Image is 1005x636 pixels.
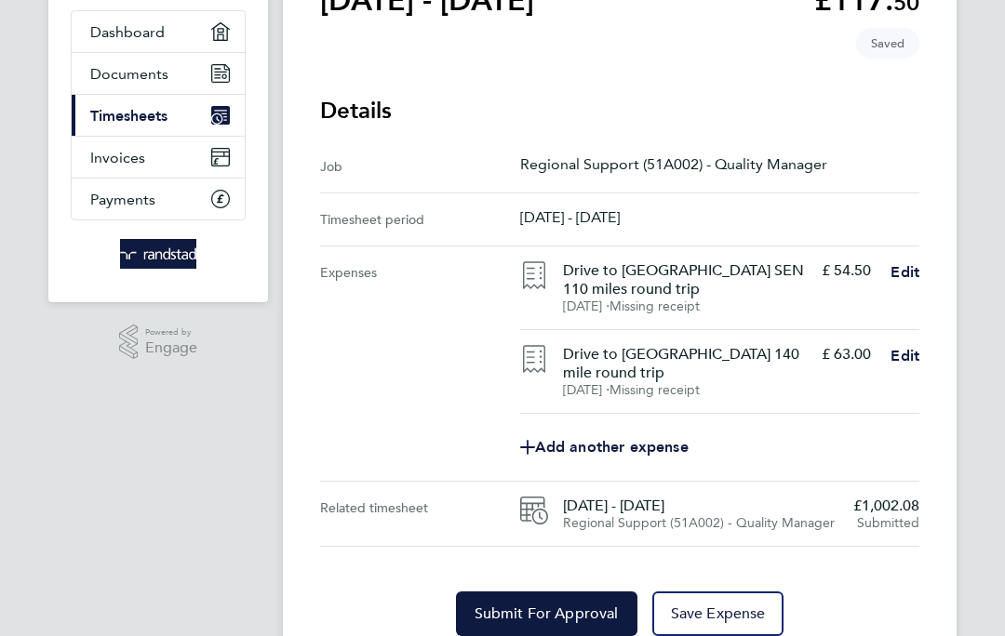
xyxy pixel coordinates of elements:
[456,591,637,636] button: Submit For Approval
[520,208,919,226] p: [DATE] - [DATE]
[610,298,700,314] span: Missing receipt
[72,179,245,219] a: Payments
[563,261,808,298] h4: Drive to [GEOGRAPHIC_DATA] SEN 110 miles round trip
[891,263,919,281] span: Edit
[320,246,520,481] div: Expenses
[520,497,919,531] a: [DATE] - [DATE]Regional Support (51A002) - Quality Manager£1,002.08Submitted
[857,515,919,531] span: Submitted
[563,497,838,515] span: [DATE] - [DATE]
[145,340,197,356] span: Engage
[520,155,919,173] p: Regional Support (51A002) - Quality Manager
[72,95,245,136] a: Timesheets
[610,382,700,398] span: Missing receipt
[90,107,167,125] span: Timesheets
[652,591,784,636] button: Save Expense
[72,11,245,52] a: Dashboard
[90,65,168,83] span: Documents
[145,325,197,340] span: Powered by
[520,440,689,455] span: Add another expense
[120,239,197,269] img: randstad-logo-retina.png
[90,149,145,166] span: Invoices
[563,298,610,314] span: [DATE] ⋅
[72,53,245,94] a: Documents
[563,515,835,531] span: Regional Support (51A002) - Quality Manager
[822,345,871,364] p: £ 63.00
[520,429,919,466] a: Add another expense
[853,497,919,515] span: £1,002.08
[563,382,610,398] span: [DATE] ⋅
[320,96,919,126] h3: Details
[71,239,246,269] a: Go to home page
[563,345,808,382] h4: Drive to [GEOGRAPHIC_DATA] 140 mile round trip
[671,604,766,623] span: Save Expense
[891,261,919,284] a: Edit
[72,137,245,178] a: Invoices
[822,261,871,280] p: £ 54.50
[320,208,520,231] div: Timesheet period
[119,325,198,360] a: Powered byEngage
[90,23,165,41] span: Dashboard
[320,155,520,178] div: Job
[891,345,919,367] a: Edit
[856,28,919,59] span: This timesheet is Saved.
[90,191,155,208] span: Payments
[475,604,619,623] span: Submit For Approval
[891,347,919,364] span: Edit
[320,497,520,531] div: Related timesheet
